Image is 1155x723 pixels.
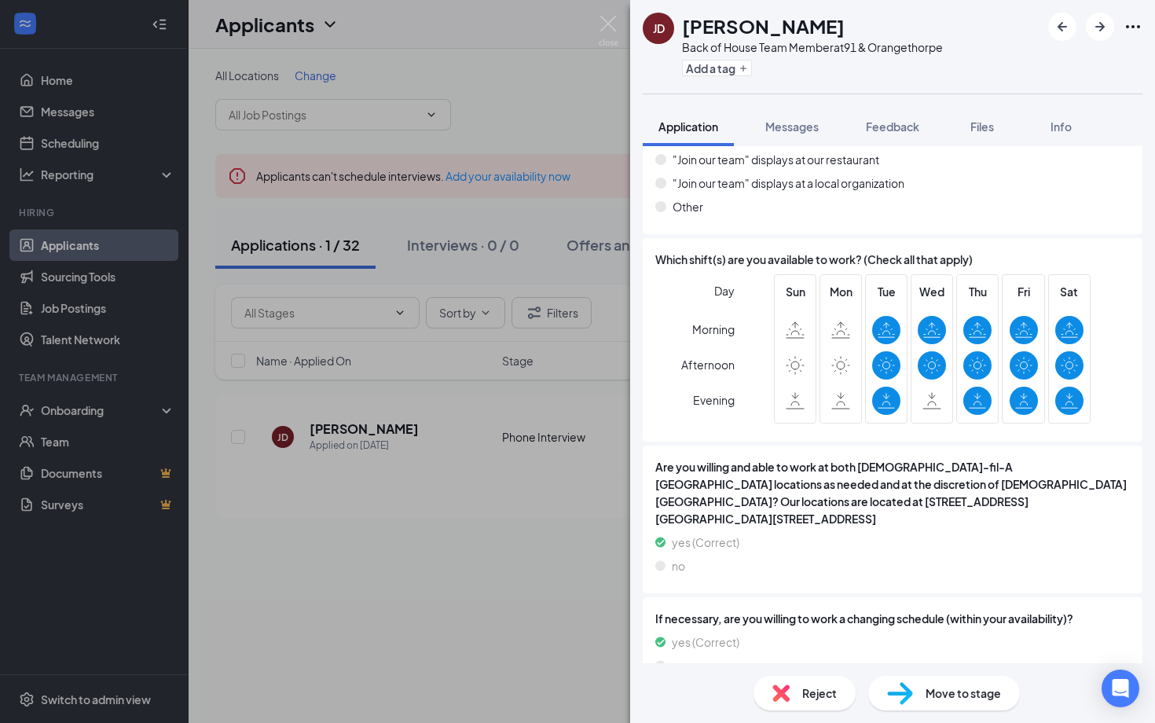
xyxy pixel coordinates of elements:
div: Back of House Team Member at 91 & Orangethorpe [682,39,943,55]
span: yes (Correct) [672,534,739,551]
div: Open Intercom Messenger [1102,670,1139,707]
span: Wed [918,283,946,300]
span: no [672,657,685,674]
span: Feedback [866,119,919,134]
button: ArrowRight [1086,13,1114,41]
span: Which shift(s) are you available to work? (Check all that apply) [655,251,973,268]
span: Reject [802,684,837,702]
span: no [672,557,685,574]
span: Thu [963,283,992,300]
button: PlusAdd a tag [682,60,752,76]
div: JD [653,20,665,36]
span: Other [673,198,703,215]
span: Sat [1055,283,1083,300]
span: Sun [781,283,809,300]
span: "Join our team" displays at a local organization [673,174,904,192]
span: Files [970,119,994,134]
span: Move to stage [926,684,1001,702]
span: Evening [693,386,735,414]
svg: ArrowLeftNew [1053,17,1072,36]
svg: ArrowRight [1091,17,1109,36]
button: ArrowLeftNew [1048,13,1076,41]
span: Messages [765,119,819,134]
span: Morning [692,315,735,343]
svg: Ellipses [1124,17,1142,36]
span: Application [658,119,718,134]
span: "Join our team" displays at our restaurant [673,151,879,168]
span: Afternoon [681,350,735,379]
span: yes (Correct) [672,633,739,651]
span: Day [714,282,735,299]
span: Mon [827,283,855,300]
span: Fri [1010,283,1038,300]
svg: Plus [739,64,748,73]
span: Info [1050,119,1072,134]
span: Tue [872,283,900,300]
span: If necessary, are you willing to work a changing schedule (within your availability)? [655,610,1130,627]
h1: [PERSON_NAME] [682,13,845,39]
span: Are you willing and able to work at both [DEMOGRAPHIC_DATA]-fil-A [GEOGRAPHIC_DATA] locations as ... [655,458,1130,527]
